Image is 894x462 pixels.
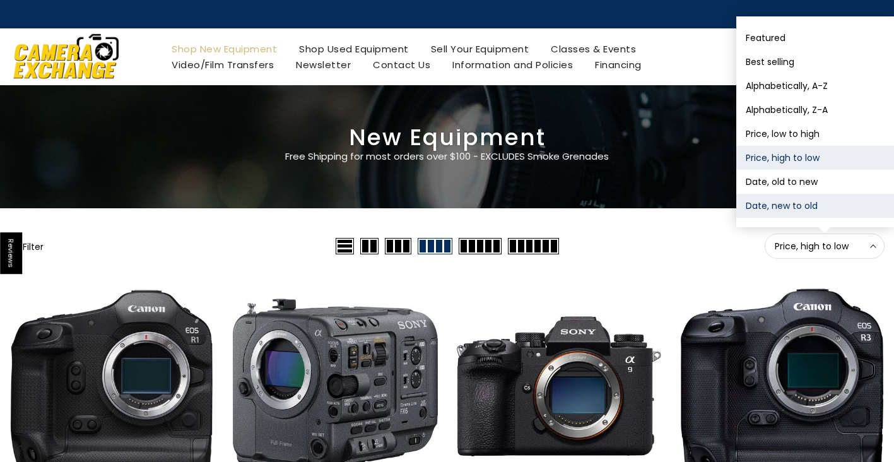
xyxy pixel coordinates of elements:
button: Date, new to old [736,194,894,218]
a: Video/Film Transfers [161,57,285,73]
a: Classes & Events [540,41,647,57]
a: Financing [584,57,653,73]
a: Newsletter [285,57,362,73]
h3: New Equipment [9,129,885,146]
button: Alphabetically, A-Z [736,74,894,98]
p: Free Shipping for most orders over $100 - EXCLUDES Smoke Grenades [211,149,684,164]
button: Alphabetically, Z-A [736,98,894,122]
button: Price, high to low [765,234,885,259]
a: Sell Your Equipment [420,41,540,57]
a: Shop Used Equipment [288,41,420,57]
button: Price, low to high [736,122,894,146]
button: Date, old to new [736,170,894,194]
button: Best selling [736,50,894,74]
a: Information and Policies [442,57,584,73]
span: Price, high to low [775,240,874,252]
button: Show filters [9,240,44,252]
button: Price, high to low [736,146,894,170]
a: Contact Us [362,57,442,73]
button: Featured [736,26,894,50]
a: Shop New Equipment [161,41,288,57]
